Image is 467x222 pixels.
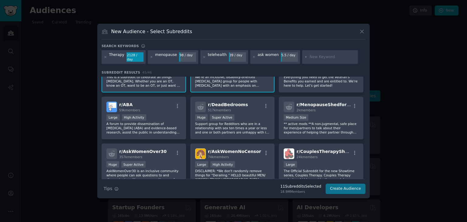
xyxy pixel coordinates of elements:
h3: New Audience - Select Subreddits [111,28,192,35]
span: 2k members [296,108,316,112]
div: 5.5 / day [281,52,298,58]
p: This is a subreddit to celebrate all things [MEDICAL_DATA]. Whether you are an OT, know an OT, wa... [106,75,181,88]
div: High Activity [210,161,235,168]
div: 2128 / day [126,52,144,62]
span: 45 / 46 [142,71,152,74]
div: Medium Size [284,114,308,121]
span: r/ MenopauseShedforMen [296,102,357,107]
div: 98 / day [179,52,196,58]
p: Support group for Redditors who are in a relationship with sex ten times a year or less and one o... [195,122,270,134]
p: DISCLAIMER: *We don't randomly remove things for "Derailing." HELLO beautiful MEN/ WOMEN/ TRANS/ ... [195,169,270,182]
div: Large [284,161,297,168]
p: We're an inclusive, disability-oriented [MEDICAL_DATA] group for people with [MEDICAL_DATA] with ... [195,75,270,88]
p: A forum to provide dissemination of [MEDICAL_DATA] (ABA) and evidence-based research, assist the ... [106,122,181,134]
span: 24k members [296,155,317,159]
span: Subreddit Results [102,70,140,75]
div: Therapy [109,52,124,62]
div: High Activity [122,114,147,121]
span: 357k members [119,155,142,159]
input: New Keyword [310,54,356,60]
span: 517k members [208,108,231,112]
h3: Search keywords [102,44,139,48]
div: 18.9M Members [280,189,321,194]
div: Large [106,114,120,121]
span: 59k members [119,108,140,112]
span: 74k members [208,155,229,159]
span: r/ DeadBedrooms [208,102,248,107]
button: Create Audience [326,184,366,194]
div: ask women [258,52,279,62]
p: ** active mods **A non-jugmental, safe place for men/partners to talk about their experience of h... [284,122,358,134]
img: ABA [106,102,117,112]
div: Super Active [210,114,234,121]
p: AskWomenOver30 is an inclusive community where people can ask questions to and discuss topics wit... [106,169,181,182]
span: r/ AskWomenOver30 [119,149,167,154]
span: r/ CouplesTherapyShow [296,149,352,154]
span: r/ ABA [119,102,133,107]
div: Large [195,161,209,168]
div: telehealth [208,52,227,62]
span: Tips [104,186,112,192]
div: Huge [195,114,208,121]
div: 39 / day [229,52,246,58]
p: Everything you need to get the Veteran's Benefits you earned and are entitled to. We're here to h... [284,75,358,88]
div: Huge [106,161,119,168]
span: r/ AskWomenNoCensor [208,149,261,154]
button: Tips [102,183,121,194]
p: The Official Subreddit for the new Showtime series, Couples Therapy. Couples Therapy unlocks a hi... [284,169,358,182]
img: CouplesTherapyShow [284,148,294,159]
div: Super Active [121,161,146,168]
div: menopause [155,52,177,62]
div: 11 Subreddit s Selected [280,184,321,189]
img: AskWomenNoCensor [195,148,206,159]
